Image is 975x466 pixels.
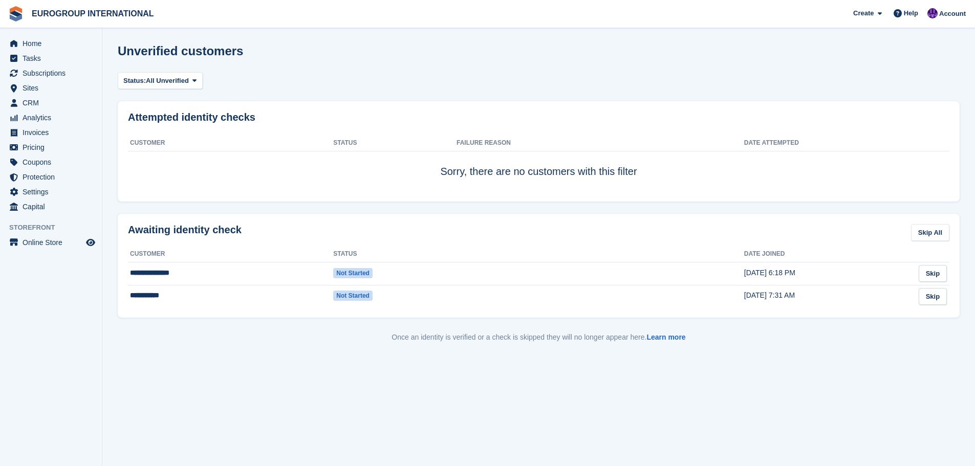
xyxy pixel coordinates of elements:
[333,291,373,301] span: Not started
[919,265,947,282] a: Skip
[23,199,84,214] span: Capital
[23,36,84,51] span: Home
[128,135,333,151] th: Customer
[5,140,97,154] a: menu
[123,76,146,86] span: Status:
[118,72,203,89] button: Status: All Unverified
[23,235,84,250] span: Online Store
[23,81,84,95] span: Sites
[128,112,949,123] h2: Attempted identity checks
[457,135,744,151] th: Failure Reason
[118,332,960,343] p: Once an identity is verified or a check is skipped they will no longer appear here.
[23,51,84,65] span: Tasks
[5,66,97,80] a: menu
[146,76,189,86] span: All Unverified
[23,125,84,140] span: Invoices
[904,8,918,18] span: Help
[919,288,947,305] a: Skip
[911,224,949,241] a: Skip All
[5,170,97,184] a: menu
[5,81,97,95] a: menu
[128,246,333,262] th: Customer
[23,96,84,110] span: CRM
[5,36,97,51] a: menu
[5,235,97,250] a: menu
[5,185,97,199] a: menu
[853,8,874,18] span: Create
[23,66,84,80] span: Subscriptions
[5,199,97,214] a: menu
[5,125,97,140] a: menu
[440,166,637,177] span: Sorry, there are no customers with this filter
[23,155,84,169] span: Coupons
[23,140,84,154] span: Pricing
[28,5,158,22] a: EUROGROUP INTERNATIONAL
[5,96,97,110] a: menu
[744,285,908,307] td: [DATE] 7:31 AM
[118,44,243,58] h1: Unverified customers
[5,155,97,169] a: menu
[128,224,242,236] h2: Awaiting identity check
[333,135,457,151] th: Status
[744,262,908,285] td: [DATE] 6:18 PM
[744,135,908,151] th: Date attempted
[84,236,97,249] a: Preview store
[927,8,938,18] img: Calvin Tickner
[333,268,373,278] span: Not started
[646,333,685,341] a: Learn more
[5,51,97,65] a: menu
[744,246,908,262] th: Date joined
[23,185,84,199] span: Settings
[333,246,457,262] th: Status
[9,223,102,233] span: Storefront
[5,110,97,125] a: menu
[939,9,966,19] span: Account
[23,110,84,125] span: Analytics
[8,6,24,21] img: stora-icon-8386f47178a22dfd0bd8f6a31ec36ba5ce8667c1dd55bd0f319d3a0aa187defe.svg
[23,170,84,184] span: Protection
